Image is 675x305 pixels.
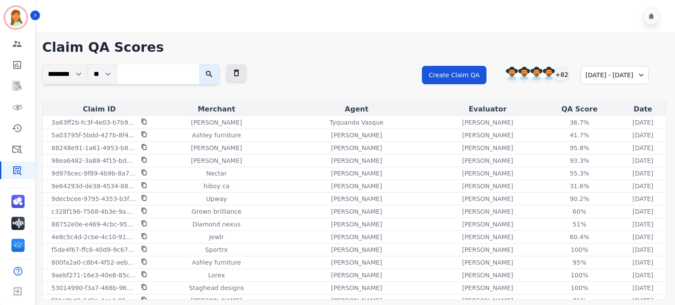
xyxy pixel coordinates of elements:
div: 41.7% [560,131,599,140]
div: 36.7% [560,118,599,127]
p: [DATE] [632,271,653,280]
p: [PERSON_NAME] [462,271,513,280]
p: Jewlr [209,233,224,241]
p: [PERSON_NAME] [462,233,513,241]
p: [PERSON_NAME] [462,118,513,127]
p: [DATE] [632,182,653,190]
div: +82 [554,67,569,82]
div: Agent [279,104,435,115]
div: 95% [560,258,599,267]
button: Create Claim QA [422,66,487,84]
p: [PERSON_NAME] [462,220,513,229]
p: 9aebf271-16e3-40e8-85c4-8bc2b5e203e7 [51,271,136,280]
p: [DATE] [632,169,653,178]
p: [PERSON_NAME] [331,233,382,241]
p: 800fa2a0-c8b4-4f52-aebd-9b264c6a58de [51,258,136,267]
p: [DATE] [632,245,653,254]
p: [PERSON_NAME] [331,156,382,165]
p: [PERSON_NAME] [462,258,513,267]
p: 53014990-f3a7-468b-9640-18f6aeec162e [51,283,136,292]
p: f72e9bd2-6d2a-4ca4-8604-96b5ec817caa [51,296,136,305]
p: [PERSON_NAME] [331,169,382,178]
p: Upway [206,194,227,203]
div: 100% [560,245,599,254]
p: [DATE] [632,118,653,127]
div: Evaluator [438,104,537,115]
p: 88752e0e-e469-4cbc-950d-61751e3ec3ef [51,220,136,229]
div: 51% [560,220,599,229]
h1: Claim QA Scores [42,39,666,55]
p: hiboy ca [203,182,229,190]
p: [PERSON_NAME] [462,296,513,305]
p: Lorex [208,271,225,280]
div: 55.3% [560,169,599,178]
p: 3a63ff2b-fc3f-4e03-b7b9-58908c2ac603 [51,118,136,127]
p: [PERSON_NAME] [331,182,382,190]
p: [PERSON_NAME] [191,156,242,165]
p: [PERSON_NAME] [331,131,382,140]
p: [PERSON_NAME] [462,245,513,254]
p: f5de4f67-ffc6-40d9-9c67-1f91cae812c2 [51,245,136,254]
p: [PERSON_NAME] [331,220,382,229]
p: [DATE] [632,258,653,267]
div: 100% [560,283,599,292]
p: [DATE] [632,156,653,165]
p: [DATE] [632,194,653,203]
p: [DATE] [632,233,653,241]
p: [PERSON_NAME] [462,169,513,178]
p: [PERSON_NAME] [331,207,382,216]
p: 98ea6482-3a88-4f15-bd9c-3a8f40fb3c4e [51,156,136,165]
p: [PERSON_NAME] [462,131,513,140]
p: 4e8c5c4d-2cbe-4c10-916e-4bf8d9885d3d [51,233,136,241]
p: [DATE] [632,131,653,140]
p: 5a03795f-5bdd-427b-8f46-1e36aa4bc8c3 [51,131,136,140]
div: Date [622,104,664,115]
p: c328f196-7568-4b3e-9a08-0aabbd3efcfb [51,207,136,216]
p: Diamond nexus [192,220,240,229]
div: 60.4% [560,233,599,241]
p: [DATE] [632,144,653,152]
p: [PERSON_NAME] [462,156,513,165]
div: 60% [560,207,599,216]
p: [PERSON_NAME] [331,271,382,280]
p: 9e64293d-de38-4534-8885-43c000b13163 [51,182,136,190]
p: [PERSON_NAME] [331,144,382,152]
p: [PERSON_NAME] [331,245,382,254]
p: [PERSON_NAME] [462,207,513,216]
p: Nectar [206,169,227,178]
p: [PERSON_NAME] [191,296,242,305]
p: [DATE] [632,283,653,292]
p: [PERSON_NAME] [462,283,513,292]
p: [PERSON_NAME] [331,258,382,267]
div: 90.2% [560,194,599,203]
div: Claim ID [44,104,154,115]
p: [DATE] [632,296,653,305]
div: 100% [560,271,599,280]
p: Ashley furniture [192,131,241,140]
p: 88248e91-1a61-4953-b889-8feca6e84993 [51,144,136,152]
p: [PERSON_NAME] [462,182,513,190]
p: Sportrx [205,245,228,254]
p: 9d976cec-9f89-4b9b-8a78-0f68b7ee65eb [51,169,136,178]
div: 75% [560,296,599,305]
p: [DATE] [632,207,653,216]
p: [PERSON_NAME] [191,118,242,127]
p: [PERSON_NAME] [331,283,382,292]
div: 31.6% [560,182,599,190]
div: 93.3% [560,156,599,165]
p: Tyquanda Vasque [330,118,384,127]
div: QA Score [541,104,618,115]
p: Staghead designs [189,283,244,292]
div: [DATE] - [DATE] [581,66,649,84]
p: [PERSON_NAME] [331,296,382,305]
img: Bordered avatar [5,7,26,28]
p: Grown brilliance [192,207,242,216]
p: 9decbcee-9795-4353-b3f2-2b80070ba49b [51,194,136,203]
div: Merchant [158,104,275,115]
p: Ashley furniture [192,258,241,267]
p: [DATE] [632,220,653,229]
p: [PERSON_NAME] [191,144,242,152]
div: 95.8% [560,144,599,152]
p: [PERSON_NAME] [331,194,382,203]
p: [PERSON_NAME] [462,194,513,203]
